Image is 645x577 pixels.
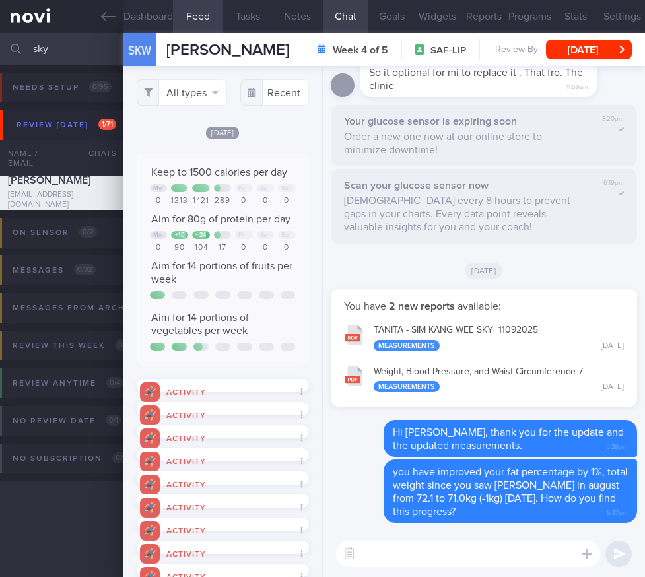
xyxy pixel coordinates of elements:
span: Hi [PERSON_NAME], thank you for the update and the updated measurements. [393,427,624,451]
div: Review this week [9,337,135,355]
span: 11:59am [566,79,588,92]
div: Su [281,185,289,192]
span: [DATE] [206,127,239,139]
button: All types [137,79,227,106]
span: 0 / 32 [74,264,96,275]
strong: Your glucose sensor is expiring soon [344,116,517,127]
div: [DATE] [601,341,624,351]
div: 17 [214,243,231,253]
div: Activity [160,524,213,535]
div: Review [DATE] [13,116,119,134]
span: 0 / 95 [89,81,112,92]
span: you have improved your fat percentage by 1%, total weight since you saw [PERSON_NAME] in august f... [393,467,628,517]
span: Aim for 80g of protein per day [151,214,290,224]
div: Sa [260,185,267,192]
span: Keep to 1500 calories per day [151,167,287,178]
div: Measurements [374,340,440,351]
span: [PERSON_NAME] [8,175,90,186]
div: + 10 [175,232,186,239]
p: Order a new one now at our online store to minimize downtime! [344,130,584,156]
span: Aim for 14 portions of fruits per week [151,261,292,285]
div: 1421 [192,196,209,206]
div: Fr [238,232,244,239]
div: Su [281,232,289,239]
span: 0 / 3 [115,339,132,351]
strong: Week 4 of 5 [333,44,388,57]
div: No subscription [9,450,136,467]
strong: 2 new reports [386,301,458,312]
span: 3:20pm [602,115,624,123]
div: 0 [257,243,274,253]
div: Chats [71,140,123,166]
span: 5:47pm [607,505,628,518]
button: Weight, Blood Pressure, and Waist Circumference 7 Measurements [DATE] [337,358,630,399]
span: 5:39pm [606,439,628,452]
div: Activity [160,478,213,489]
div: Fr [238,185,244,192]
span: 0 / 2 [79,226,97,238]
div: Sa [260,232,267,239]
div: 90 [171,243,188,253]
div: Messages from Archived [9,299,173,317]
div: 289 [214,196,231,206]
span: So it optional for mi to replace it . That fro. The clinic [369,67,583,91]
span: Aim for 14 portions of vegetables per week [151,312,249,336]
div: SKW [120,25,160,76]
span: [PERSON_NAME] [166,42,289,58]
div: Mo [153,185,162,192]
div: Activity [160,432,213,443]
div: 0 [235,196,252,206]
div: 0 [150,196,167,206]
div: Mo [153,232,162,239]
span: 6:19pm [603,179,624,187]
div: On sensor [9,224,100,242]
div: Needs setup [9,79,115,96]
div: Activity [160,547,213,559]
p: You have available: [344,300,624,313]
strong: Scan your glucose sensor now [344,180,489,191]
div: No review date [9,412,125,430]
span: 0 / 12 [112,452,133,463]
div: [EMAIL_ADDRESS][DOMAIN_NAME] [8,190,116,210]
div: Weight, Blood Pressure, and Waist Circumference 7 [374,366,624,393]
div: 0 [150,243,167,253]
span: [DATE] [465,263,502,279]
div: 0 [278,243,295,253]
button: [DATE] [546,40,632,59]
div: Measurements [374,381,440,392]
div: 0 [235,243,252,253]
div: 1313 [171,196,188,206]
span: 1 / 71 [98,119,116,130]
span: Review By [495,44,538,56]
span: 0 / 1 [106,415,121,426]
button: TANITA - SIM KANG WEE SKY_11092025 Measurements [DATE] [337,316,630,358]
div: 104 [192,243,209,253]
div: + 24 [195,232,207,239]
div: 0 [278,196,295,206]
div: Messages [9,261,99,279]
div: Activity [160,386,213,397]
div: Review anytime [9,374,127,392]
div: TANITA - SIM KANG WEE SKY_ 11092025 [374,325,624,351]
div: Activity [160,501,213,512]
span: 0 / 4 [106,377,123,388]
div: [DATE] [601,382,624,392]
span: SAF-LIP [430,44,466,57]
div: 0 [257,196,274,206]
div: Activity [160,455,213,466]
p: [DEMOGRAPHIC_DATA] every 8 hours to prevent gaps in your charts. Every data point reveals valuabl... [344,194,584,234]
div: Activity [160,409,213,420]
